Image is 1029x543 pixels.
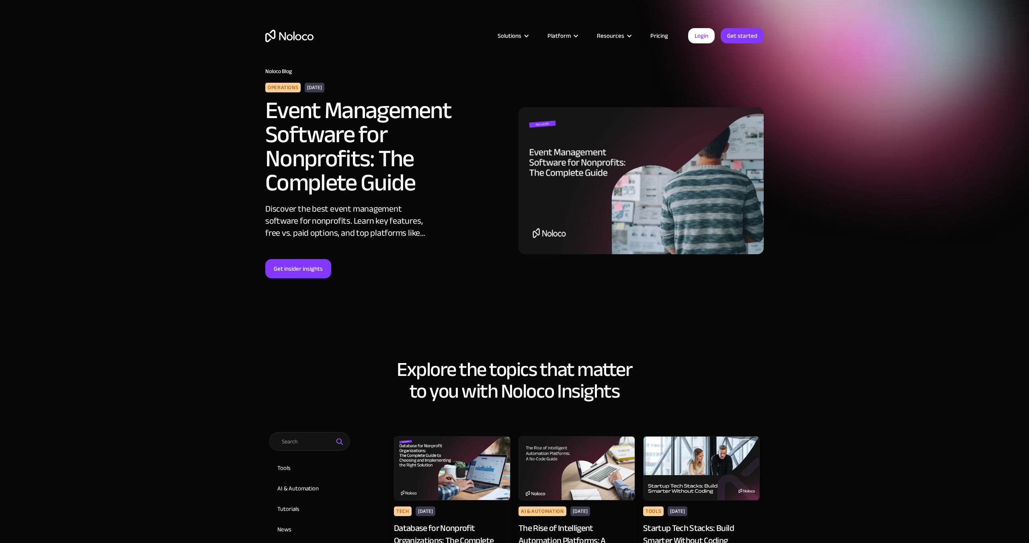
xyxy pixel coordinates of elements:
[416,506,435,516] div: [DATE]
[265,359,764,402] h2: Explore the topics that matter to you with Noloco Insights
[498,31,521,41] div: Solutions
[640,31,678,41] a: Pricing
[721,28,764,43] a: Get started
[519,506,566,516] div: AI & Automation
[643,436,760,500] img: Startup Tech Stacks: Build Smarter Without Coding
[587,31,640,41] div: Resources
[547,31,571,41] div: Platform
[305,83,324,92] div: [DATE]
[643,506,664,516] div: Tools
[570,506,590,516] div: [DATE]
[488,31,537,41] div: Solutions
[668,506,687,516] div: [DATE]
[269,432,350,451] input: Search
[394,506,412,516] div: Tech
[265,83,301,92] div: Operations
[265,203,430,239] div: Discover the best event management software for nonprofits. Learn key features, free vs. paid opt...
[597,31,624,41] div: Resources
[265,98,486,195] h2: Event Management Software for Nonprofits: The Complete Guide
[537,31,587,41] div: Platform
[265,259,331,278] a: Get insider insights
[688,28,715,43] a: Login
[265,30,314,42] a: home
